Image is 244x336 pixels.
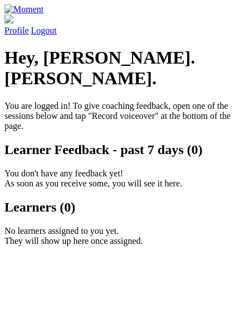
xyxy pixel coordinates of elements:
[4,169,240,189] p: You don't have any feedback yet! As soon as you receive some, you will see it here.
[4,15,240,35] a: Profile
[4,15,13,23] img: default_avatar-b4e2223d03051bc43aaaccfb402a43260a3f17acc7fafc1603fdf008d6cba3c9.png
[4,4,43,15] img: Moment
[4,142,240,157] h2: Learner Feedback - past 7 days (0)
[4,200,240,215] h2: Learners (0)
[31,26,57,35] a: Logout
[4,101,240,131] p: You are logged in! To give coaching feedback, open one of the sessions below and tap "Record voic...
[4,47,240,89] h1: Hey, [PERSON_NAME].[PERSON_NAME].
[4,226,240,246] p: No learners assigned to you yet. They will show up here once assigned.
